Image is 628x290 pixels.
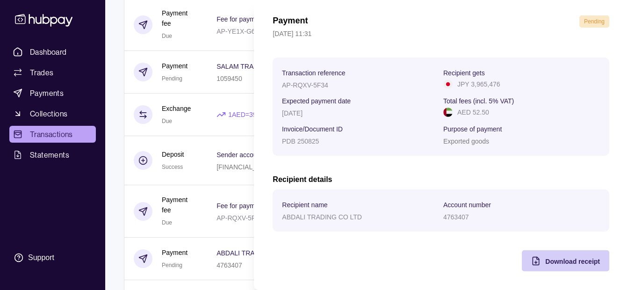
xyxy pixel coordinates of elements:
[282,213,362,221] p: ABDALI TRADING CO LTD
[282,69,346,77] p: Transaction reference
[443,69,485,77] p: Recipient gets
[545,258,600,265] span: Download receipt
[443,80,453,89] img: jp
[273,174,609,185] h2: Recipient details
[584,18,605,25] span: Pending
[457,79,500,89] p: JPY 3,965,476
[282,109,303,117] p: [DATE]
[443,125,502,133] p: Purpose of payment
[443,213,469,221] p: 4763407
[443,201,491,209] p: Account number
[443,97,514,105] p: Total fees (incl. 5% VAT)
[282,97,351,105] p: Expected payment date
[282,81,328,89] p: AP-RQXV-5F34
[273,15,308,28] h1: Payment
[282,201,327,209] p: Recipient name
[273,29,609,39] p: [DATE] 11:31
[282,138,319,145] p: PDB 250825
[443,108,453,117] img: ae
[522,250,609,271] button: Download receipt
[457,107,489,117] p: AED 52.50
[443,138,489,145] p: Exported goods
[282,125,343,133] p: Invoice/Document ID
